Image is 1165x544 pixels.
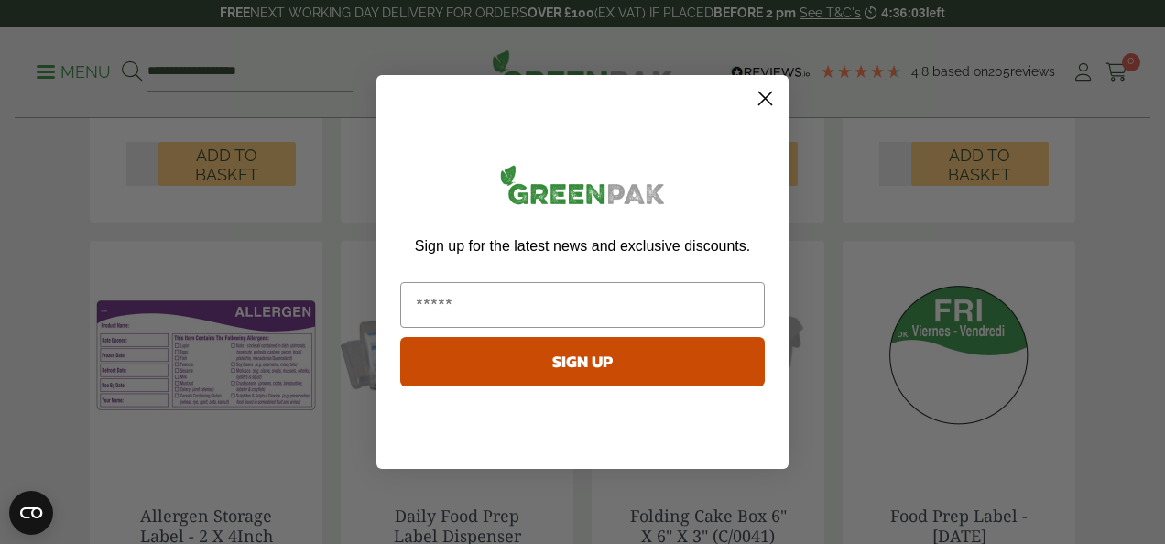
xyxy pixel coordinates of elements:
[400,282,765,328] input: Email
[415,238,750,254] span: Sign up for the latest news and exclusive discounts.
[749,82,781,114] button: Close dialog
[400,158,765,219] img: greenpak_logo
[9,491,53,535] button: Open CMP widget
[400,337,765,386] button: SIGN UP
